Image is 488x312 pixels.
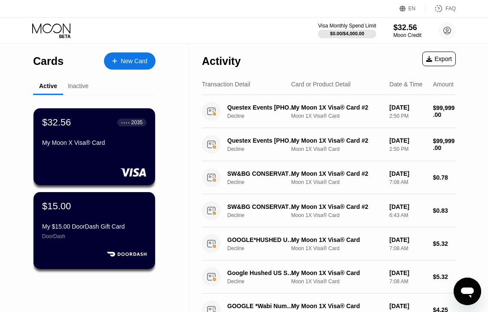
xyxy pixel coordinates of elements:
div: Google Hushed US Seco 650-2530000 US [227,269,296,276]
div: $32.56 [393,23,421,32]
div: 2:50 PM [390,113,426,119]
div: Visa Monthly Spend Limit [318,23,376,29]
div: Decline [227,113,301,119]
div: Cards [33,55,64,67]
div: $15.00 [42,201,71,212]
div: My Moon 1X Visa® Card #2 [291,104,383,111]
div: Date & Time [390,81,423,88]
div: My Moon 1X Visa® Card #2 [291,170,383,177]
div: ● ● ● ● [121,121,130,124]
div: Moon 1X Visa® Card [291,245,383,251]
div: GOOGLE*HUSHED US SECO [DOMAIN_NAME][URL][GEOGRAPHIC_DATA]DeclineMy Moon 1X Visa® CardMoon 1X Visa... [202,227,456,260]
div: Questex Events [PHONE_NUMBER] US [227,137,296,144]
div: $32.56Moon Credit [393,23,421,38]
div: 7:08 AM [390,278,426,284]
div: My Moon 1X Visa® Card [291,269,383,276]
div: 2:50 PM [390,146,426,152]
div: $5.32 [433,240,456,247]
div: 2035 [131,119,143,125]
div: [DATE] [390,303,426,309]
div: Activity [202,55,241,67]
div: 7:08 AM [390,179,426,185]
div: Moon Credit [393,32,421,38]
div: GOOGLE *Wabi Number [PHONE_NUMBER] US [227,303,296,309]
div: My Moon 1X Visa® Card #2 [291,137,383,144]
div: Decline [227,179,301,185]
div: $32.56 [42,117,71,128]
div: Moon 1X Visa® Card [291,179,383,185]
div: Questex Events [PHONE_NUMBER] USDeclineMy Moon 1X Visa® Card #2Moon 1X Visa® Card[DATE]2:50 PM$99... [202,95,456,128]
div: Export [422,52,456,66]
div: Moon 1X Visa® Card [291,146,383,152]
div: [DATE] [390,104,426,111]
div: SW&BG CONSERVATION FUN ORLANDO [GEOGRAPHIC_DATA] [227,170,296,177]
div: $32.56● ● ● ●2035My Moon X Visa® Card [34,108,155,185]
div: New Card [104,52,156,70]
div: SW&BG CONSERVATION FUN ORLANDO [GEOGRAPHIC_DATA]DeclineMy Moon 1X Visa® Card #2Moon 1X Visa® Card... [202,194,456,227]
div: Questex Events [PHONE_NUMBER] USDeclineMy Moon 1X Visa® Card #2Moon 1X Visa® Card[DATE]2:50 PM$99... [202,128,456,161]
div: Decline [227,245,301,251]
div: Active [39,83,57,89]
div: [DATE] [390,269,426,276]
div: DoorDash [42,233,146,239]
div: Transaction Detail [202,81,250,88]
div: [DATE] [390,170,426,177]
div: $0.83 [433,207,456,214]
div: Moon 1X Visa® Card [291,212,383,218]
div: New Card [121,58,147,65]
div: $0.00 / $4,000.00 [330,31,364,36]
div: Card or Product Detail [291,81,351,88]
div: Visa Monthly Spend Limit$0.00/$4,000.00 [318,23,376,38]
div: Decline [227,212,301,218]
div: Moon 1X Visa® Card [291,113,383,119]
div: Decline [227,278,301,284]
div: My Moon X Visa® Card [42,139,146,146]
div: Amount [433,81,454,88]
div: 6:43 AM [390,212,426,218]
div: Moon 1X Visa® Card [291,278,383,284]
div: [DATE] [390,203,426,210]
iframe: Button to launch messaging window [454,278,481,305]
div: Inactive [68,83,88,89]
div: [DATE] [390,137,426,144]
div: My Moon 1X Visa® Card [291,303,383,309]
div: Questex Events [PHONE_NUMBER] US [227,104,296,111]
div: SW&BG CONSERVATION FUN ORLANDO [GEOGRAPHIC_DATA]DeclineMy Moon 1X Visa® Card #2Moon 1X Visa® Card... [202,161,456,194]
div: [DATE] [390,236,426,243]
div: SW&BG CONSERVATION FUN ORLANDO [GEOGRAPHIC_DATA] [227,203,296,210]
div: Decline [227,146,301,152]
div: My $15.00 DoorDash Gift Card [42,223,146,230]
div: EN [409,6,416,12]
div: $15.00My $15.00 DoorDash Gift CardDoorDash [34,192,155,269]
div: FAQ [426,4,456,13]
div: Google Hushed US Seco 650-2530000 USDeclineMy Moon 1X Visa® CardMoon 1X Visa® Card[DATE]7:08 AM$5.32 [202,260,456,294]
div: $5.32 [433,273,456,280]
div: $99,999.00 [433,138,456,151]
div: EN [400,4,426,13]
div: My Moon 1X Visa® Card #2 [291,203,383,210]
div: $0.78 [433,174,456,181]
div: My Moon 1X Visa® Card [291,236,383,243]
div: Export [426,55,452,62]
div: FAQ [445,6,456,12]
div: GOOGLE*HUSHED US SECO [DOMAIN_NAME][URL][GEOGRAPHIC_DATA] [227,236,296,243]
div: 7:08 AM [390,245,426,251]
div: $99,999.00 [433,104,456,118]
